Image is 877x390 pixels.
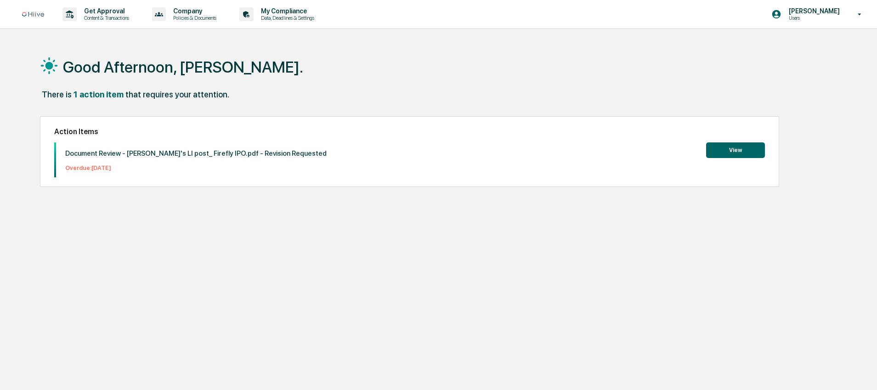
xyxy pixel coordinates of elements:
h1: Good Afternoon, [PERSON_NAME]. [63,58,303,76]
h2: Action Items [54,127,764,136]
p: Get Approval [77,7,134,15]
p: My Compliance [254,7,319,15]
div: that requires your attention. [125,90,229,99]
button: View [706,142,765,158]
div: There is [42,90,72,99]
p: Overdue: [DATE] [65,164,327,171]
p: Company [166,7,221,15]
p: Content & Transactions [77,15,134,21]
p: Data, Deadlines & Settings [254,15,319,21]
p: Policies & Documents [166,15,221,21]
p: Document Review - [PERSON_NAME]'s LI post_ Firefly IPO.pdf - Revision Requested [65,149,327,158]
a: View [706,145,765,154]
img: logo [22,12,44,17]
p: Users [781,15,844,21]
p: [PERSON_NAME] [781,7,844,15]
div: 1 action item [74,90,124,99]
